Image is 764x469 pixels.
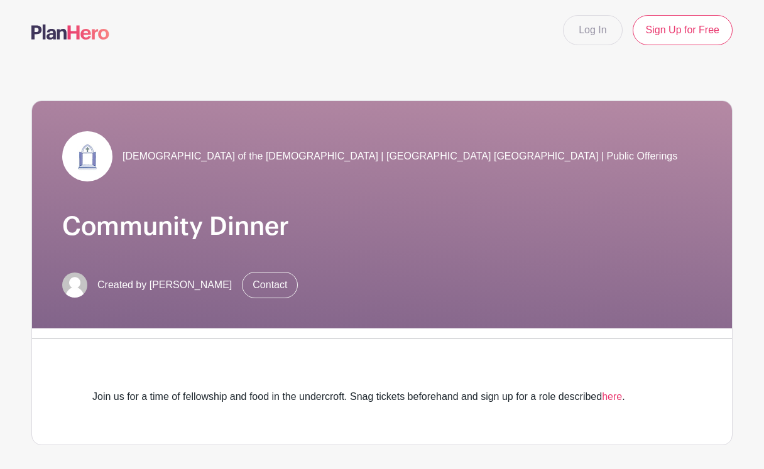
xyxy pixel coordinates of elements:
[97,278,232,293] span: Created by [PERSON_NAME]
[123,149,677,164] span: [DEMOGRAPHIC_DATA] of the [DEMOGRAPHIC_DATA] | [GEOGRAPHIC_DATA] [GEOGRAPHIC_DATA] | Public Offer...
[242,272,298,298] a: Contact
[62,272,87,298] img: default-ce2991bfa6775e67f084385cd625a349d9dcbb7a52a09fb2fda1e96e2d18dcdb.png
[62,212,702,242] h1: Community Dinner
[92,389,672,404] div: Join us for a time of fellowship and food in the undercroft. Snag tickets beforehand and sign up ...
[31,24,109,40] img: logo-507f7623f17ff9eddc593b1ce0a138ce2505c220e1c5a4e2b4648c50719b7d32.svg
[62,131,112,181] img: Doors3.jpg
[602,391,622,402] a: here
[563,15,622,45] a: Log In
[633,15,733,45] a: Sign Up for Free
